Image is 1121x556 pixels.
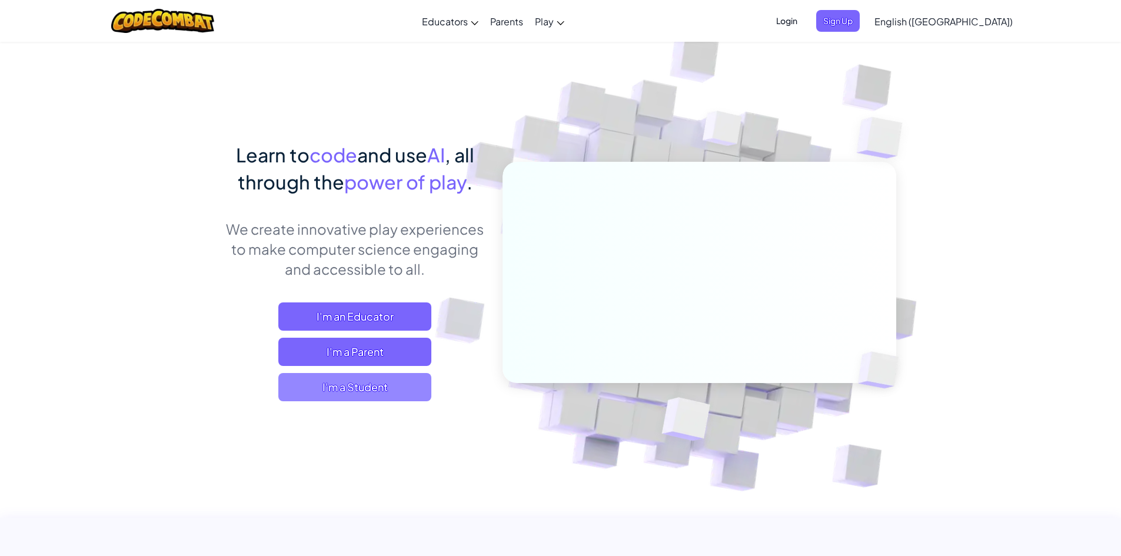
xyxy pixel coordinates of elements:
span: Educators [422,15,468,28]
img: Overlap cubes [833,88,935,188]
a: Parents [484,5,529,37]
a: I'm an Educator [278,302,431,331]
img: Overlap cubes [680,88,765,175]
button: I'm a Student [278,373,431,401]
span: English ([GEOGRAPHIC_DATA]) [874,15,1013,28]
span: Learn to [236,143,310,167]
a: Play [529,5,570,37]
a: English ([GEOGRAPHIC_DATA]) [869,5,1019,37]
span: . [467,170,473,194]
a: Educators [416,5,484,37]
img: Overlap cubes [633,372,738,470]
a: I'm a Parent [278,338,431,366]
span: and use [357,143,427,167]
button: Login [769,10,804,32]
img: CodeCombat logo [111,9,214,33]
img: Overlap cubes [838,327,926,413]
span: power of play [344,170,467,194]
span: code [310,143,357,167]
span: Play [535,15,554,28]
span: AI [427,143,445,167]
p: We create innovative play experiences to make computer science engaging and accessible to all. [225,219,485,279]
button: Sign Up [816,10,860,32]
